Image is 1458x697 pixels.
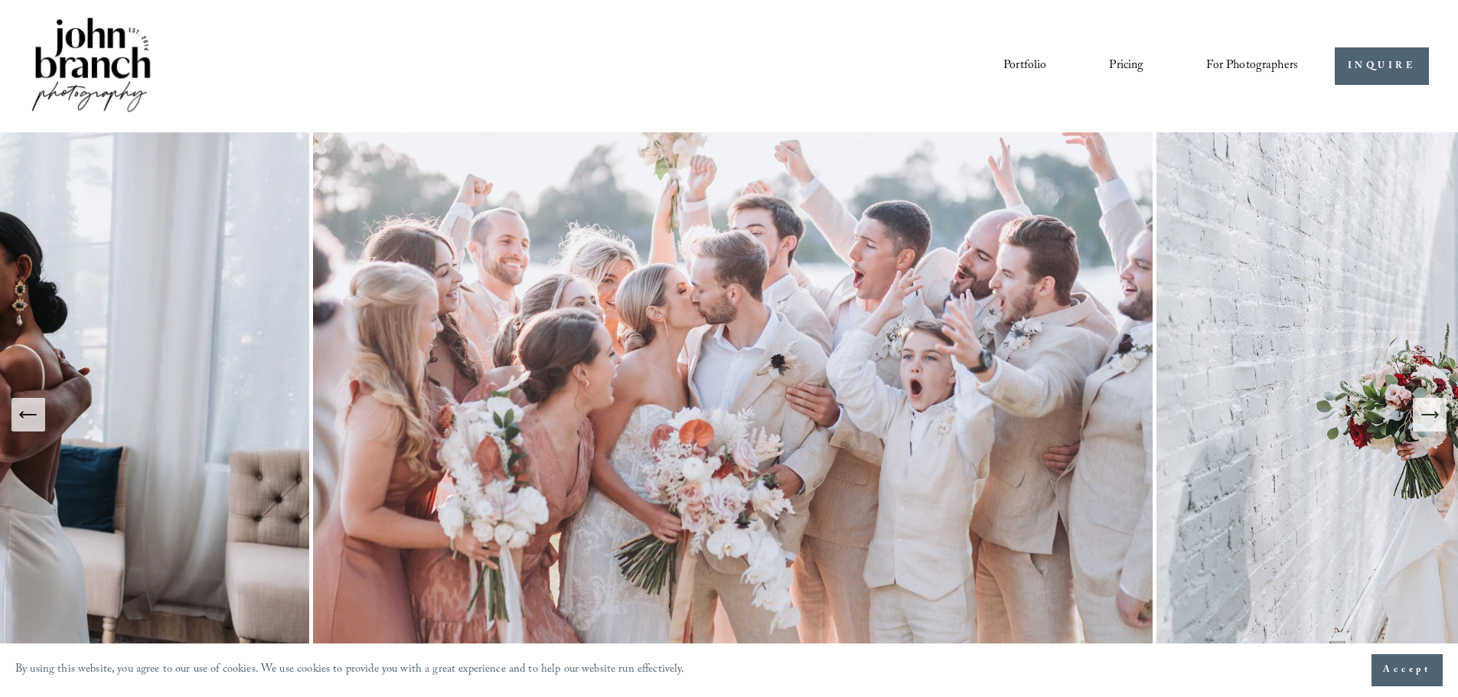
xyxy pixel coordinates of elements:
a: INQUIRE [1335,47,1429,85]
span: Accept [1383,663,1431,678]
a: Pricing [1109,53,1143,79]
a: folder dropdown [1206,53,1298,79]
img: A wedding party celebrating outdoors, featuring a bride and groom kissing amidst cheering bridesm... [309,132,1156,697]
img: John Branch IV Photography [29,15,153,118]
button: Next Slide [1413,398,1447,432]
p: By using this website, you agree to our use of cookies. We use cookies to provide you with a grea... [15,660,685,682]
button: Previous Slide [11,398,45,432]
button: Accept [1372,654,1443,686]
span: For Photographers [1206,54,1298,78]
a: Portfolio [1003,53,1046,79]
